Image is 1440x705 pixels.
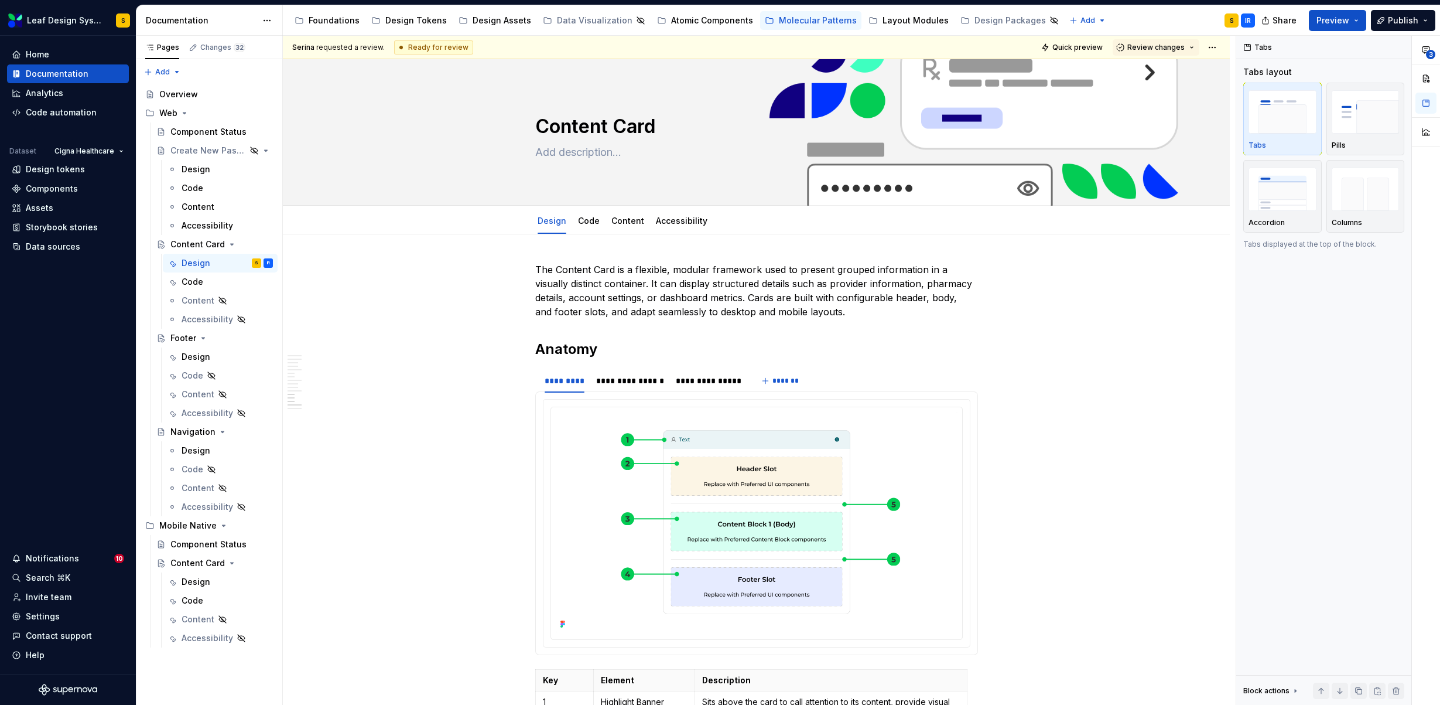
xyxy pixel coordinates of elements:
div: Changes [200,43,245,52]
a: Code [578,216,600,226]
button: placeholderPills [1326,83,1405,155]
a: Assets [7,199,129,217]
h2: Anatomy [535,340,978,359]
div: Contact support [26,630,92,642]
a: Code [163,273,278,291]
div: Help [26,649,45,661]
div: Invite team [26,591,71,603]
a: Accessibility [163,629,278,648]
div: Code [182,464,203,475]
p: Key [543,675,587,686]
a: Design Assets [454,11,536,30]
span: 3 [1426,50,1435,59]
button: Search ⌘K [7,568,129,587]
a: Content Card [152,235,278,254]
div: Ready for review [394,40,473,55]
div: Component Status [170,126,247,138]
a: Data Visualization [538,11,650,30]
a: Molecular Patterns [760,11,861,30]
img: placeholder [1249,90,1316,133]
a: Home [7,45,129,64]
div: Navigation [170,426,216,438]
div: Accessibility [182,632,233,644]
a: Storybook stories [7,218,129,237]
div: Create New Password [170,145,246,156]
a: Layout Modules [864,11,953,30]
p: Description [702,675,959,686]
div: Content [607,208,649,233]
div: Home [26,49,49,60]
div: Atomic Components [671,15,753,26]
div: Accessibility [182,501,233,513]
a: Analytics [7,84,129,103]
a: Invite team [7,588,129,607]
button: Contact support [7,626,129,645]
button: Publish [1371,10,1435,31]
a: Content Card [152,554,278,573]
a: Content [163,291,278,310]
span: Quick preview [1052,43,1103,52]
button: placeholderTabs [1243,83,1322,155]
a: Accessibility [163,404,278,423]
div: Notifications [26,553,79,564]
div: Design Assets [473,15,531,26]
div: Footer [170,332,196,344]
span: Serina [292,43,314,52]
p: Columns [1332,218,1362,227]
a: Code [163,460,278,479]
div: Code [182,370,203,382]
section-item: Evernorth [543,399,970,648]
div: Code [182,595,203,607]
p: Accordion [1249,218,1285,227]
div: Tabs layout [1243,66,1292,78]
a: Supernova Logo [39,684,97,696]
div: Dataset [9,147,36,156]
div: Pages [145,43,179,52]
button: placeholderColumns [1326,160,1405,233]
button: placeholderAccordion [1243,160,1322,233]
button: Cigna Healthcare [49,143,129,159]
p: Tabs displayed at the top of the block. [1243,240,1404,249]
div: Design Tokens [385,15,447,26]
span: Publish [1388,15,1418,26]
div: Design [182,351,210,363]
div: Design Packages [974,15,1046,26]
a: Accessibility [656,216,707,226]
span: Review changes [1127,43,1185,52]
div: Content [182,389,214,400]
div: Content [182,201,214,213]
button: Leaf Design SystemS [2,8,134,33]
a: Footer [152,329,278,348]
a: Component Status [152,535,278,554]
div: IR [267,257,270,269]
a: Content [163,385,278,404]
div: Overview [159,88,198,100]
img: 6e787e26-f4c0-4230-8924-624fe4a2d214.png [8,13,22,28]
div: Components [26,183,78,195]
div: Accessibility [651,208,712,233]
span: 32 [234,43,245,52]
div: Design [182,164,210,175]
div: Accessibility [182,220,233,231]
div: Design [182,445,210,457]
a: Design [163,160,278,179]
div: IR [1245,16,1251,25]
a: Code [163,366,278,385]
div: Analytics [26,87,63,99]
div: Documentation [26,68,88,80]
div: Block actions [1243,683,1300,699]
div: Documentation [146,15,256,26]
div: S [1230,16,1234,25]
a: Code [163,591,278,610]
a: Accessibility [163,216,278,235]
p: The Content Card is a flexible, modular framework used to present grouped information in a visual... [535,263,978,319]
span: Share [1273,15,1297,26]
span: Add [155,67,170,77]
div: Design [182,257,210,269]
a: Content [611,216,644,226]
button: Notifications10 [7,549,129,568]
div: Code [573,208,604,233]
div: Foundations [309,15,360,26]
textarea: Content Card [533,113,976,141]
div: Content Card [170,557,225,569]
